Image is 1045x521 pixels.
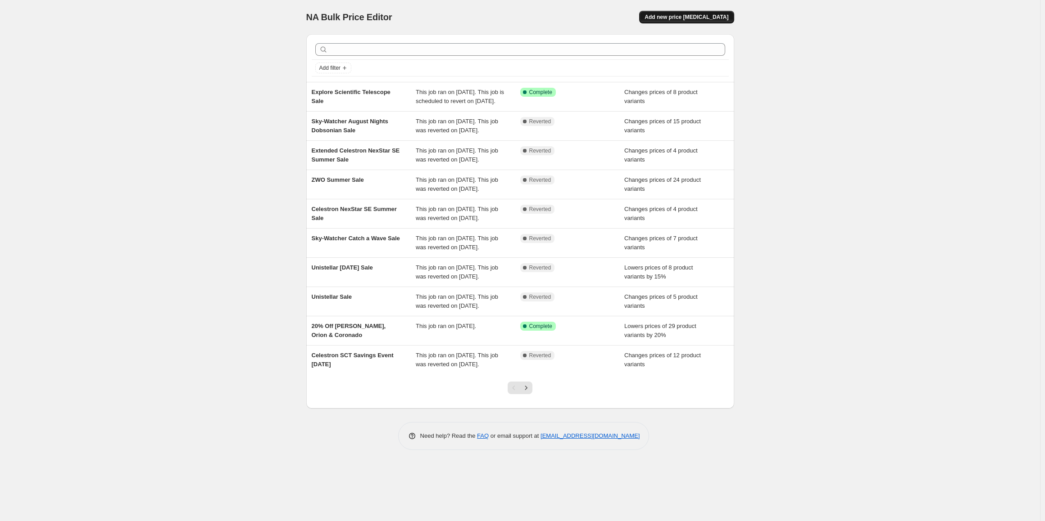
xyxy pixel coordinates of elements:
span: Complete [529,323,552,330]
span: Changes prices of 12 product variants [624,352,701,368]
span: This job ran on [DATE]. [416,323,476,329]
button: Add new price [MEDICAL_DATA] [639,11,734,23]
span: Need help? Read the [420,432,477,439]
span: Lowers prices of 29 product variants by 20% [624,323,696,338]
span: This job ran on [DATE]. This job was reverted on [DATE]. [416,206,498,221]
span: This job ran on [DATE]. This job was reverted on [DATE]. [416,235,498,251]
span: This job ran on [DATE]. This job was reverted on [DATE]. [416,264,498,280]
span: This job ran on [DATE]. This job was reverted on [DATE]. [416,352,498,368]
span: Unistellar [DATE] Sale [312,264,373,271]
span: Explore Scientific Telescope Sale [312,89,391,104]
a: [EMAIL_ADDRESS][DOMAIN_NAME] [541,432,640,439]
span: Reverted [529,264,551,271]
span: Reverted [529,147,551,154]
span: This job ran on [DATE]. This job is scheduled to revert on [DATE]. [416,89,504,104]
span: This job ran on [DATE]. This job was reverted on [DATE]. [416,176,498,192]
span: This job ran on [DATE]. This job was reverted on [DATE]. [416,118,498,134]
span: Unistellar Sale [312,293,352,300]
span: Reverted [529,235,551,242]
button: Add filter [315,63,351,73]
span: or email support at [489,432,541,439]
span: This job ran on [DATE]. This job was reverted on [DATE]. [416,147,498,163]
span: ZWO Summer Sale [312,176,364,183]
span: Reverted [529,118,551,125]
span: 20% Off [PERSON_NAME], Orion & Coronado [312,323,386,338]
span: Sky-Watcher Catch a Wave Sale [312,235,400,242]
span: Changes prices of 4 product variants [624,206,698,221]
nav: Pagination [508,382,532,394]
span: Reverted [529,176,551,184]
span: NA Bulk Price Editor [306,12,392,22]
span: Celestron NexStar SE Summer Sale [312,206,397,221]
span: Sky-Watcher August Nights Dobsonian Sale [312,118,388,134]
span: Changes prices of 7 product variants [624,235,698,251]
span: Changes prices of 8 product variants [624,89,698,104]
span: Changes prices of 4 product variants [624,147,698,163]
span: Changes prices of 15 product variants [624,118,701,134]
a: FAQ [477,432,489,439]
span: This job ran on [DATE]. This job was reverted on [DATE]. [416,293,498,309]
span: Lowers prices of 8 product variants by 15% [624,264,693,280]
span: Extended Celestron NexStar SE Summer Sale [312,147,400,163]
span: Changes prices of 24 product variants [624,176,701,192]
span: Reverted [529,206,551,213]
button: Next [520,382,532,394]
span: Add new price [MEDICAL_DATA] [645,13,728,21]
span: Reverted [529,352,551,359]
span: Celestron SCT Savings Event [DATE] [312,352,394,368]
span: Changes prices of 5 product variants [624,293,698,309]
span: Reverted [529,293,551,301]
span: Add filter [319,64,341,72]
span: Complete [529,89,552,96]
